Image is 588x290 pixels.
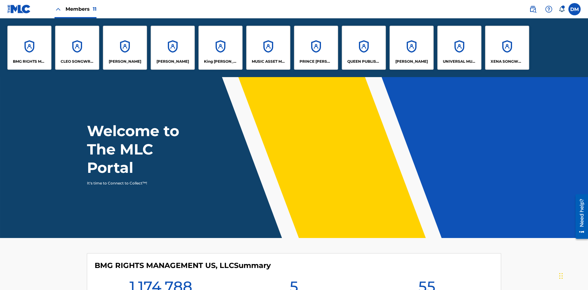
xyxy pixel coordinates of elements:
a: AccountsPRINCE [PERSON_NAME] [294,26,338,70]
iframe: Resource Center [571,192,588,242]
div: User Menu [568,3,581,15]
p: QUEEN PUBLISHA [347,59,381,64]
a: AccountsBMG RIGHTS MANAGEMENT US, LLC [7,26,51,70]
div: Drag [559,267,563,285]
p: CLEO SONGWRITER [61,59,94,64]
a: Accounts[PERSON_NAME] [151,26,195,70]
h1: Welcome to The MLC Portal [87,122,202,177]
a: AccountsCLEO SONGWRITER [55,26,99,70]
a: AccountsKing [PERSON_NAME] [198,26,243,70]
p: EYAMA MCSINGER [156,59,189,64]
p: King McTesterson [204,59,237,64]
iframe: Chat Widget [557,261,588,290]
p: It's time to Connect to Collect™! [87,180,193,186]
img: Close [55,6,62,13]
p: XENA SONGWRITER [491,59,524,64]
img: search [529,6,537,13]
img: MLC Logo [7,5,31,13]
p: BMG RIGHTS MANAGEMENT US, LLC [13,59,46,64]
img: help [545,6,552,13]
a: AccountsMUSIC ASSET MANAGEMENT (MAM) [246,26,290,70]
span: 11 [93,6,96,12]
a: Accounts[PERSON_NAME] [103,26,147,70]
a: Accounts[PERSON_NAME] [390,26,434,70]
a: Public Search [527,3,539,15]
a: AccountsXENA SONGWRITER [485,26,529,70]
a: AccountsUNIVERSAL MUSIC PUB GROUP [437,26,481,70]
span: Members [66,6,96,13]
p: UNIVERSAL MUSIC PUB GROUP [443,59,476,64]
div: Notifications [559,6,565,12]
p: ELVIS COSTELLO [109,59,141,64]
a: AccountsQUEEN PUBLISHA [342,26,386,70]
div: Help [543,3,555,15]
p: PRINCE MCTESTERSON [300,59,333,64]
p: MUSIC ASSET MANAGEMENT (MAM) [252,59,285,64]
p: RONALD MCTESTERSON [395,59,428,64]
h4: BMG RIGHTS MANAGEMENT US, LLC [95,261,271,270]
